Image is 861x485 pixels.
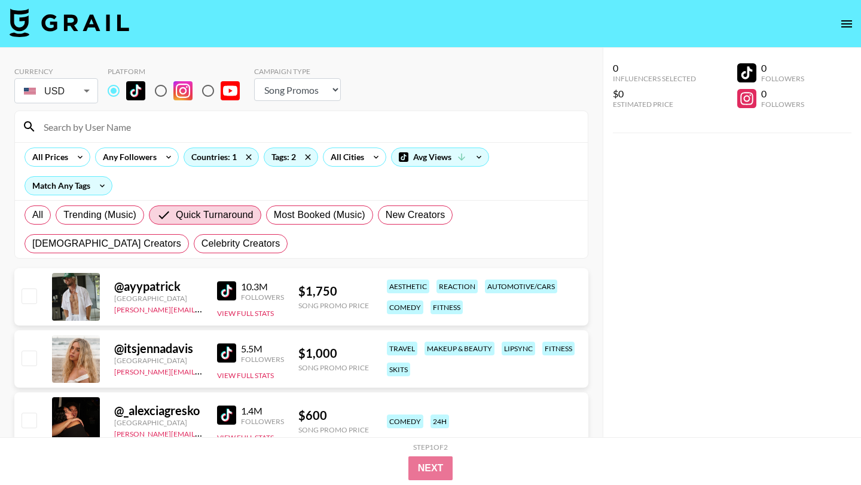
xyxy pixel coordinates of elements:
div: 5.5M [241,343,284,355]
a: [PERSON_NAME][EMAIL_ADDRESS][DOMAIN_NAME] [114,303,291,314]
div: Followers [761,100,804,109]
button: Next [408,456,453,480]
div: Song Promo Price [298,425,369,434]
div: Match Any Tags [25,177,112,195]
div: $ 1,750 [298,284,369,299]
div: @ _alexciagresko [114,403,203,418]
div: fitness [542,342,575,355]
div: reaction [436,280,478,293]
div: 0 [761,62,804,74]
div: fitness [430,300,463,314]
div: @ ayypatrick [114,279,203,294]
div: Song Promo Price [298,301,369,310]
div: 0 [613,62,696,74]
div: Countries: 1 [184,148,258,166]
div: $ 1,000 [298,346,369,361]
button: open drawer [835,12,859,36]
div: Tags: 2 [264,148,317,166]
span: New Creators [386,208,445,222]
div: All Prices [25,148,71,166]
span: All [32,208,43,222]
img: TikTok [126,81,145,100]
div: automotive/cars [485,280,557,293]
img: Instagram [173,81,193,100]
div: Estimated Price [613,100,696,109]
img: TikTok [217,406,236,425]
div: comedy [387,300,423,314]
div: Any Followers [96,148,159,166]
div: [GEOGRAPHIC_DATA] [114,418,203,427]
div: All Cities [323,148,367,166]
div: makeup & beauty [425,342,494,355]
div: [GEOGRAPHIC_DATA] [114,294,203,303]
div: 1.4M [241,405,284,417]
div: @ itsjennadavis [114,341,203,356]
div: skits [387,363,410,376]
div: 0 [761,88,804,100]
div: Followers [761,74,804,83]
div: Followers [241,417,284,426]
button: View Full Stats [217,433,274,442]
span: Quick Turnaround [176,208,254,222]
a: [PERSON_NAME][EMAIL_ADDRESS][DOMAIN_NAME] [114,427,291,438]
div: travel [387,342,417,355]
div: $0 [613,88,696,100]
iframe: Drift Widget Chat Controller [801,425,847,471]
div: Platform [108,67,249,76]
img: YouTube [221,81,240,100]
div: aesthetic [387,280,429,293]
a: [PERSON_NAME][EMAIL_ADDRESS][DOMAIN_NAME] [114,365,291,376]
div: Currency [14,67,98,76]
div: Influencers Selected [613,74,696,83]
div: USD [17,81,96,102]
div: Followers [241,293,284,302]
div: $ 600 [298,408,369,423]
span: Celebrity Creators [201,237,280,251]
div: 10.3M [241,281,284,293]
div: Step 1 of 2 [413,443,448,452]
button: View Full Stats [217,371,274,380]
span: Most Booked (Music) [274,208,365,222]
div: Followers [241,355,284,364]
div: Avg Views [392,148,488,166]
span: Trending (Music) [63,208,136,222]
input: Search by User Name [36,117,581,136]
span: [DEMOGRAPHIC_DATA] Creators [32,237,181,251]
img: TikTok [217,281,236,300]
img: TikTok [217,343,236,363]
button: View Full Stats [217,309,274,318]
img: Grail Talent [10,8,129,37]
div: comedy [387,415,423,428]
div: Campaign Type [254,67,341,76]
div: lipsync [502,342,535,355]
div: 24h [430,415,449,428]
div: Song Promo Price [298,363,369,372]
div: [GEOGRAPHIC_DATA] [114,356,203,365]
